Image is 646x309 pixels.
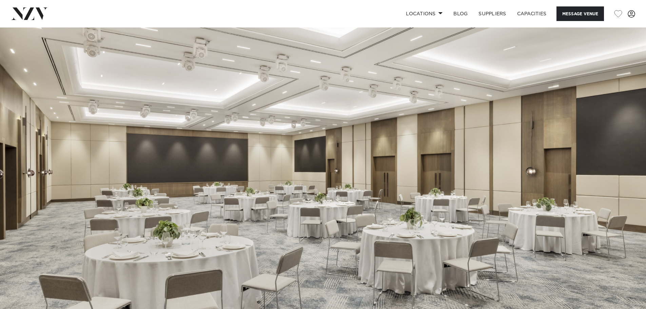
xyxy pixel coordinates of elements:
[556,6,604,21] button: Message Venue
[512,6,552,21] a: Capacities
[473,6,511,21] a: SUPPLIERS
[400,6,448,21] a: Locations
[11,7,48,20] img: nzv-logo.png
[448,6,473,21] a: BLOG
